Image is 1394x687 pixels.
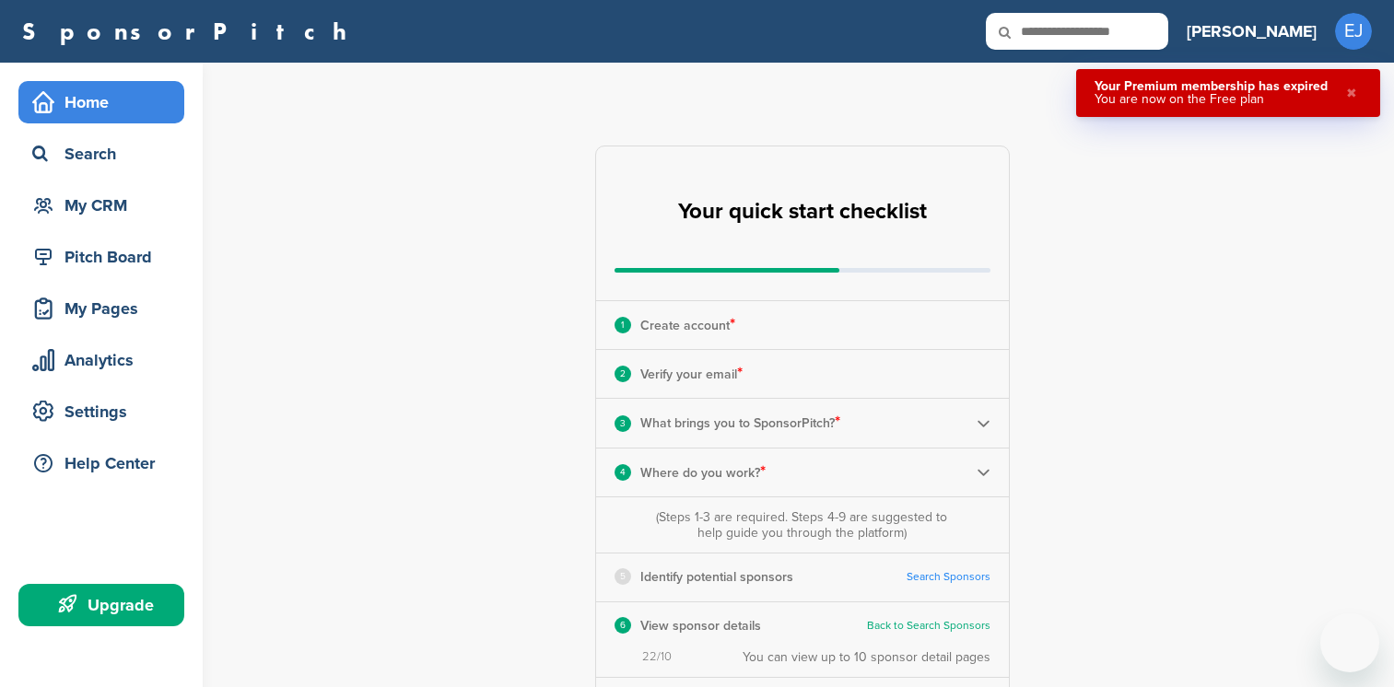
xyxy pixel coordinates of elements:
a: SponsorPitch [22,19,358,43]
a: Analytics [18,339,184,381]
div: Pitch Board [28,240,184,274]
p: Create account [640,313,735,337]
div: Home [28,86,184,119]
p: View sponsor details [640,614,761,637]
div: 5 [615,568,631,585]
span: EJ [1335,13,1372,50]
div: 3 [615,415,631,432]
a: Home [18,81,184,123]
h2: Your quick start checklist [678,192,927,232]
a: Help Center [18,442,184,484]
div: 4 [615,464,631,481]
div: (Steps 1-3 are required. Steps 4-9 are suggested to help guide you through the platform) [651,509,952,541]
div: Upgrade [28,588,184,622]
a: [PERSON_NAME] [1187,11,1317,52]
div: You are now on the Free plan [1095,93,1328,106]
a: Pitch Board [18,236,184,278]
h3: [PERSON_NAME] [1187,18,1317,44]
p: Where do you work? [640,460,766,484]
div: Your Premium membership has expired [1095,80,1328,93]
div: You can view up to 10 sponsor detail pages [743,649,990,665]
iframe: Button to launch messaging window [1320,613,1379,672]
p: Identify potential sponsors [640,565,793,588]
div: 1 [615,317,631,333]
img: Checklist arrow 2 [977,416,990,430]
div: 2 [615,366,631,382]
div: My Pages [28,292,184,325]
div: Settings [28,395,184,428]
div: My CRM [28,189,184,222]
button: Close [1341,80,1362,106]
a: Upgrade [18,584,184,626]
img: Checklist arrow 2 [977,465,990,479]
a: My CRM [18,184,184,227]
a: Search [18,133,184,175]
div: Search [28,137,184,170]
a: My Pages [18,287,184,330]
div: Help Center [28,447,184,480]
p: Verify your email [640,362,743,386]
p: What brings you to SponsorPitch? [640,411,840,435]
a: Back to Search Sponsors [867,619,990,633]
div: 6 [615,617,631,634]
div: Analytics [28,343,184,377]
a: Settings [18,390,184,433]
span: 22/10 [642,649,672,665]
a: Search Sponsors [907,570,990,584]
